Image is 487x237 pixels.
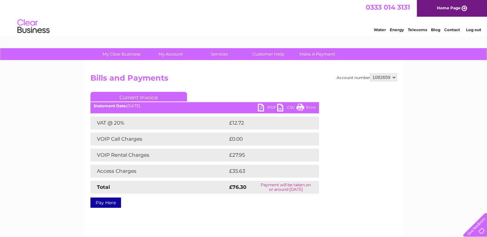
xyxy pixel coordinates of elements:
div: Clear Business is a trading name of Verastar Limited (registered in [GEOGRAPHIC_DATA] No. 3667643... [92,4,396,31]
a: My Clear Business [95,48,148,60]
a: Print [296,104,316,113]
strong: Total [97,184,110,190]
strong: £76.30 [229,184,247,190]
a: Services [193,48,246,60]
a: Water [374,27,386,32]
h2: Bills and Payments [90,74,397,86]
a: Make A Payment [291,48,344,60]
td: £35.63 [228,165,306,178]
td: £27.95 [228,149,306,162]
td: VOIP Call Charges [90,133,228,145]
a: Log out [466,27,481,32]
a: 0333 014 3131 [366,3,410,11]
b: Statement Date: [94,103,127,108]
td: £12.72 [228,117,305,129]
td: VAT @ 20% [90,117,228,129]
div: [DATE] [90,104,319,108]
td: VOIP Rental Charges [90,149,228,162]
a: Current Invoice [90,92,187,101]
a: Energy [390,27,404,32]
img: logo.png [17,17,50,36]
a: Pay Here [90,198,121,208]
a: CSV [277,104,296,113]
a: Customer Help [242,48,295,60]
a: Telecoms [408,27,427,32]
a: PDF [258,104,277,113]
a: Contact [444,27,460,32]
td: £0.00 [228,133,304,145]
a: Blog [431,27,440,32]
td: Payment will be taken on or around [DATE] [253,181,319,194]
td: Access Charges [90,165,228,178]
div: Account number [337,74,397,81]
a: My Account [144,48,197,60]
